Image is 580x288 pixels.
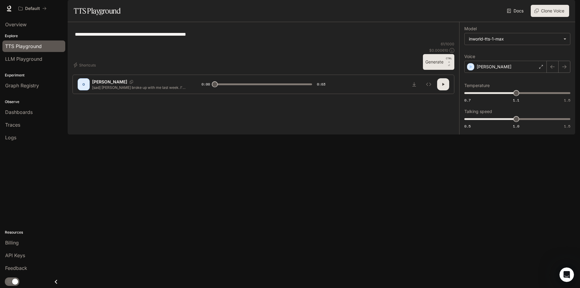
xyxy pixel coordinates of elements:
p: Model [464,27,477,31]
button: Shortcuts [72,60,98,70]
iframe: Intercom live chat [559,267,574,282]
p: Voice [464,54,475,59]
div: O [79,79,89,89]
p: Default [25,6,40,11]
p: Temperature [464,83,490,88]
button: Inspect [423,78,435,90]
span: 0:00 [201,81,210,87]
span: 1.1 [513,98,519,103]
button: Download audio [408,78,420,90]
div: inworld-tts-1-max [469,36,560,42]
p: 61 / 1000 [441,41,454,47]
p: CTRL + [446,57,452,64]
span: 1.5 [564,98,570,103]
div: inworld-tts-1-max [465,33,570,45]
p: ⏎ [446,57,452,67]
span: 1.0 [513,124,519,129]
span: 0.5 [464,124,471,129]
p: $ 0.000610 [429,48,448,53]
button: All workspaces [16,2,49,15]
a: Docs [506,5,526,17]
button: Clone Voice [531,5,569,17]
h1: TTS Playground [74,5,121,17]
p: [PERSON_NAME] [92,79,127,85]
span: 0:03 [317,81,325,87]
p: Talking speed [464,109,492,114]
button: GenerateCTRL +⏎ [423,54,454,70]
p: [sad] [PERSON_NAME] broke up with me last week. I'm still feeling lost. [92,85,187,90]
span: 0.7 [464,98,471,103]
span: 1.5 [564,124,570,129]
button: Copy Voice ID [127,80,136,84]
p: [PERSON_NAME] [477,64,511,70]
